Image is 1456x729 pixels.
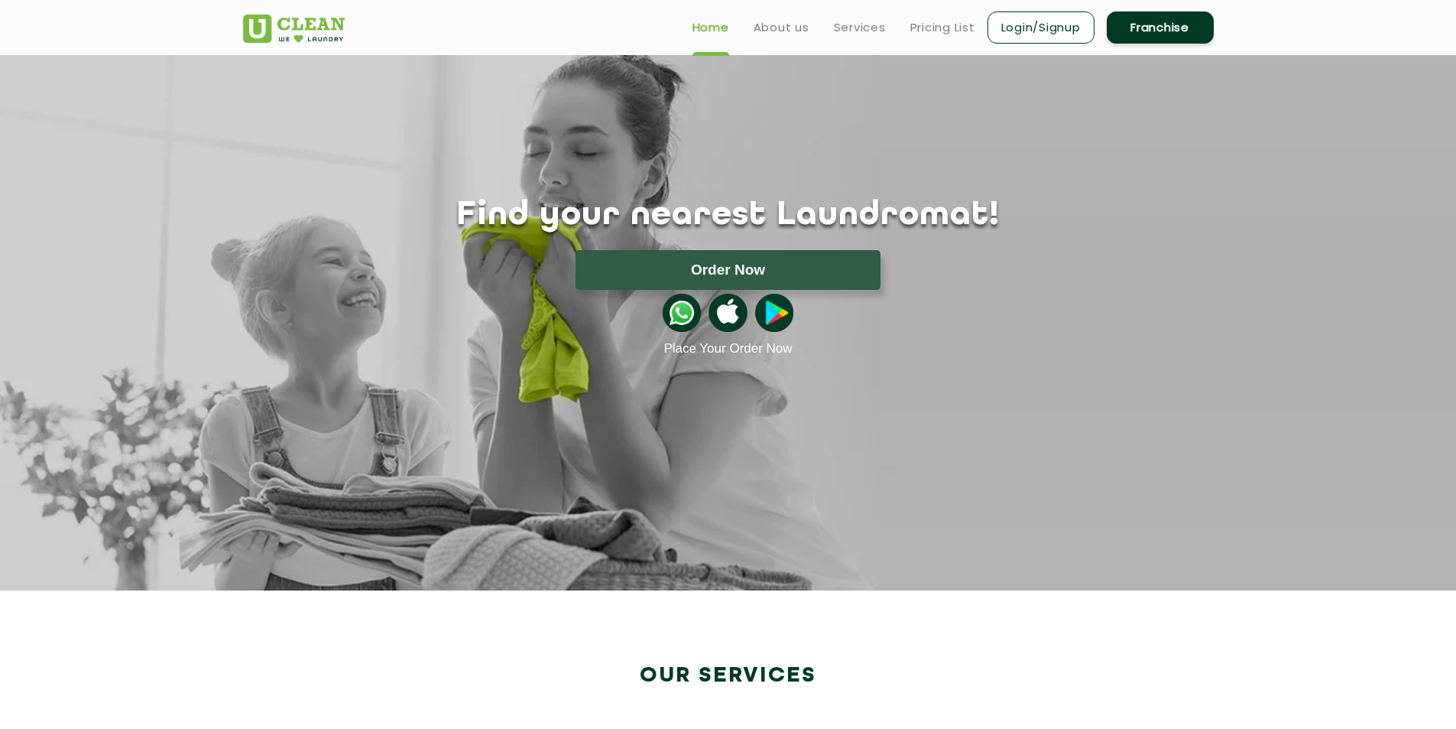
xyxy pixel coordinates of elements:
img: whatsappicon.png [663,294,701,332]
img: UClean Laundry and Dry Cleaning [243,15,345,43]
img: apple-icon.png [709,294,747,332]
img: playstoreicon.png [755,294,793,332]
h1: Find your nearest Laundromat! [232,197,1225,235]
a: Franchise [1107,11,1214,44]
h2: Our Services [243,663,1214,688]
a: Home [692,18,729,37]
a: Place Your Order Now [663,341,792,356]
button: Order Now [576,250,880,290]
a: Pricing List [910,18,975,37]
a: About us [754,18,809,37]
a: Login/Signup [987,11,1094,44]
a: Services [834,18,886,37]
